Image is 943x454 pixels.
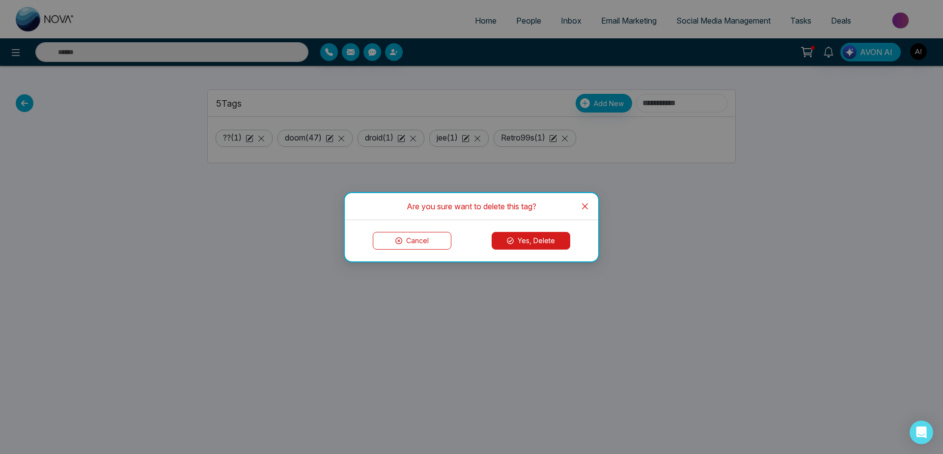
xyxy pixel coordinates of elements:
[910,421,933,444] div: Open Intercom Messenger
[492,232,570,250] button: Yes, Delete
[373,232,451,250] button: Cancel
[581,202,589,210] span: close
[357,201,586,212] div: Are you sure want to delete this tag?
[572,193,598,220] button: Close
